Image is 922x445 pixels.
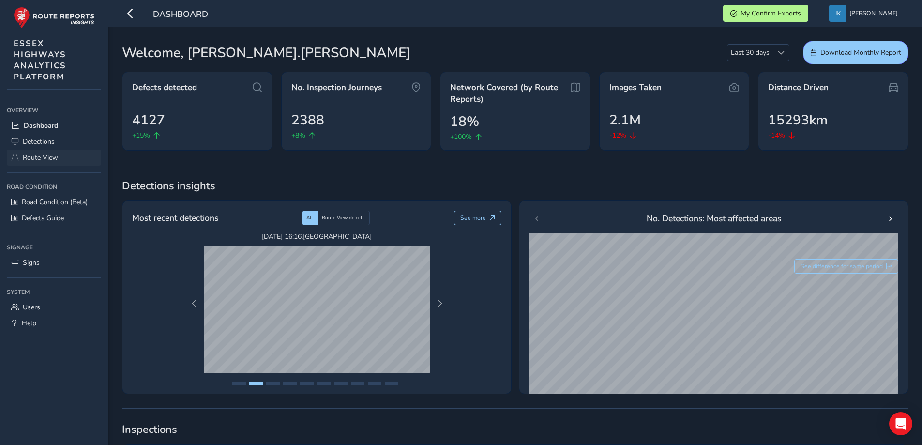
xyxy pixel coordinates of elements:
[14,7,94,29] img: rr logo
[433,297,447,310] button: Next Page
[322,215,363,221] span: Route View defect
[450,111,479,132] span: 18%
[132,130,150,140] span: +15%
[23,258,40,267] span: Signs
[23,303,40,312] span: Users
[317,382,331,385] button: Page 6
[7,315,101,331] a: Help
[291,130,305,140] span: +8%
[609,130,626,140] span: -12%
[609,110,641,130] span: 2.1M
[291,110,324,130] span: 2388
[801,262,883,270] span: See difference for same period
[829,5,901,22] button: [PERSON_NAME]
[300,382,314,385] button: Page 5
[22,214,64,223] span: Defects Guide
[232,382,246,385] button: Page 1
[7,255,101,271] a: Signs
[450,132,472,142] span: +100%
[450,82,567,105] span: Network Covered (by Route Reports)
[7,210,101,226] a: Defects Guide
[291,82,382,93] span: No. Inspection Journeys
[803,41,908,64] button: Download Monthly Report
[727,45,773,61] span: Last 30 days
[7,240,101,255] div: Signage
[153,8,208,22] span: Dashboard
[647,212,781,225] span: No. Detections: Most affected areas
[7,118,101,134] a: Dashboard
[723,5,808,22] button: My Confirm Exports
[122,179,908,193] span: Detections insights
[283,382,297,385] button: Page 4
[14,38,66,82] span: ESSEX HIGHWAYS ANALYTICS PLATFORM
[7,134,101,150] a: Detections
[768,130,785,140] span: -14%
[249,382,263,385] button: Page 2
[306,215,311,221] span: AI
[351,382,364,385] button: Page 8
[7,150,101,166] a: Route View
[187,297,201,310] button: Previous Page
[204,232,430,241] span: [DATE] 16:16 , [GEOGRAPHIC_DATA]
[768,82,829,93] span: Distance Driven
[22,198,88,207] span: Road Condition (Beta)
[889,412,912,435] div: Open Intercom Messenger
[318,211,370,225] div: Route View defect
[768,110,828,130] span: 15293km
[23,153,58,162] span: Route View
[7,103,101,118] div: Overview
[7,285,101,299] div: System
[849,5,898,22] span: [PERSON_NAME]
[122,43,410,63] span: Welcome, [PERSON_NAME].[PERSON_NAME]
[302,211,318,225] div: AI
[460,214,486,222] span: See more
[24,121,58,130] span: Dashboard
[334,382,348,385] button: Page 7
[385,382,398,385] button: Page 10
[454,211,502,225] button: See more
[122,422,908,437] span: Inspections
[7,194,101,210] a: Road Condition (Beta)
[820,48,901,57] span: Download Monthly Report
[132,82,197,93] span: Defects detected
[22,319,36,328] span: Help
[7,180,101,194] div: Road Condition
[23,137,55,146] span: Detections
[132,110,165,130] span: 4127
[609,82,662,93] span: Images Taken
[132,212,218,224] span: Most recent detections
[7,299,101,315] a: Users
[741,9,801,18] span: My Confirm Exports
[368,382,381,385] button: Page 9
[266,382,280,385] button: Page 3
[794,259,899,274] button: See difference for same period
[829,5,846,22] img: diamond-layout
